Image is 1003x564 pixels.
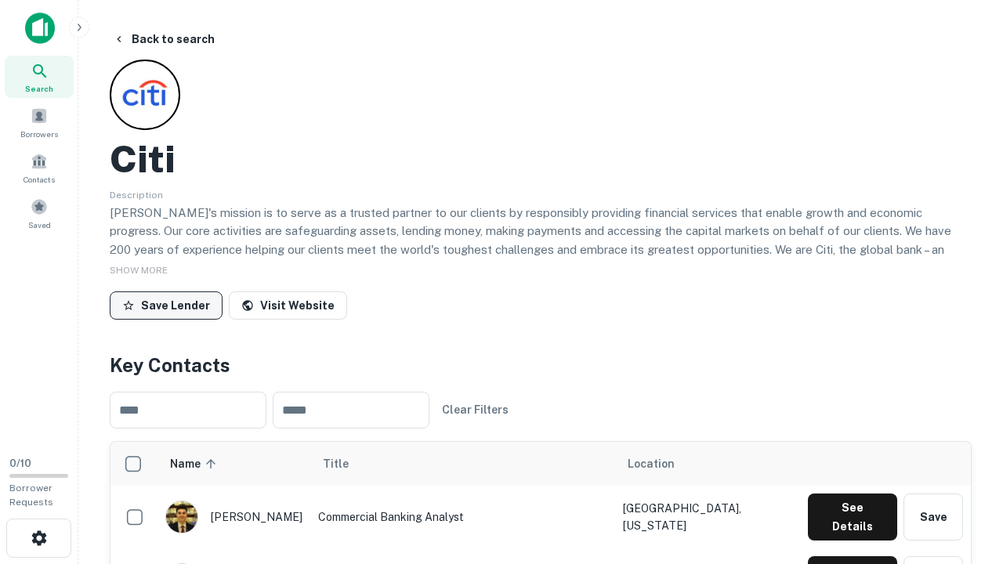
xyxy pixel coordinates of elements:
span: Borrower Requests [9,483,53,508]
span: SHOW MORE [110,265,168,276]
th: Name [158,442,310,486]
p: [PERSON_NAME]'s mission is to serve as a trusted partner to our clients by responsibly providing ... [110,204,972,296]
span: Name [170,454,221,473]
a: Search [5,56,74,98]
a: Contacts [5,146,74,189]
a: Saved [5,192,74,234]
iframe: Chat Widget [925,439,1003,514]
button: Save Lender [110,291,223,320]
span: Search [25,82,53,95]
a: Borrowers [5,101,74,143]
th: Location [615,442,800,486]
span: Contacts [24,173,55,186]
th: Title [310,442,615,486]
a: Visit Website [229,291,347,320]
img: 1753279374948 [166,501,197,533]
td: Commercial Banking Analyst [310,486,615,548]
span: Saved [28,219,51,231]
td: [GEOGRAPHIC_DATA], [US_STATE] [615,486,800,548]
button: Save [903,493,963,540]
img: capitalize-icon.png [25,13,55,44]
button: See Details [808,493,897,540]
span: Title [323,454,369,473]
span: Borrowers [20,128,58,140]
h2: Citi [110,136,176,182]
button: Back to search [107,25,221,53]
button: Clear Filters [436,396,515,424]
div: [PERSON_NAME] [165,501,302,533]
span: Description [110,190,163,201]
span: Location [628,454,675,473]
h4: Key Contacts [110,351,972,379]
span: 0 / 10 [9,457,31,469]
